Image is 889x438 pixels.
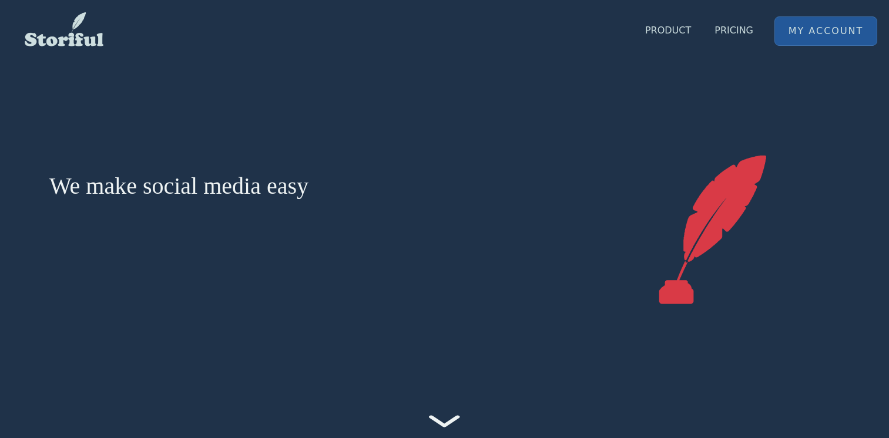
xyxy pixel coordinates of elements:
a: Pricing [707,16,760,45]
h1: We make social media easy [49,172,572,200]
img: Storiful Logo [24,12,105,47]
a: My Account [775,17,877,45]
img: Storiful screen shot [638,154,788,305]
a: Product [638,16,698,45]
